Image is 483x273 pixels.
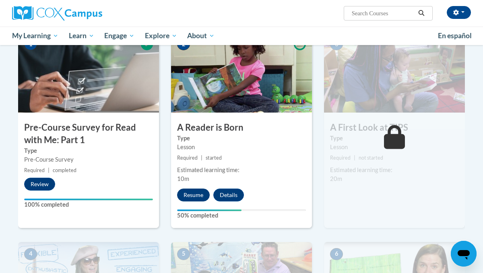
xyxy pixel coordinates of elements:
[354,155,355,161] span: |
[99,27,140,45] a: Engage
[64,27,99,45] a: Learn
[324,32,465,113] img: Course Image
[177,155,198,161] span: Required
[415,8,427,18] button: Search
[182,27,220,45] a: About
[213,189,244,201] button: Details
[330,134,459,143] label: Type
[18,121,159,146] h3: Pre-Course Survey for Read with Me: Part 1
[177,134,306,143] label: Type
[201,155,202,161] span: |
[451,241,477,267] iframe: Button to launch messaging window
[330,166,459,174] div: Estimated learning time:
[12,6,102,21] img: Cox Campus
[330,248,343,260] span: 6
[330,143,459,152] div: Lesson
[177,211,306,220] label: 50% completed
[24,167,45,173] span: Required
[171,32,312,113] img: Course Image
[24,155,153,164] div: Pre-Course Survey
[171,121,312,134] h3: A Reader is Born
[177,248,190,260] span: 5
[177,166,306,174] div: Estimated learning time:
[24,199,153,200] div: Your progress
[438,31,472,40] span: En español
[433,27,477,44] a: En español
[24,178,55,191] button: Review
[177,209,242,211] div: Your progress
[12,31,58,41] span: My Learning
[7,27,64,45] a: My Learning
[48,167,50,173] span: |
[24,248,37,260] span: 4
[206,155,222,161] span: started
[359,155,383,161] span: not started
[177,175,189,182] span: 10m
[24,146,153,155] label: Type
[24,200,153,209] label: 100% completed
[447,6,471,19] button: Account Settings
[53,167,76,173] span: completed
[6,27,477,45] div: Main menu
[324,121,465,134] h3: A First Look at TIPS
[351,8,415,18] input: Search Courses
[12,6,157,21] a: Cox Campus
[177,189,210,201] button: Resume
[69,31,94,41] span: Learn
[330,155,351,161] span: Required
[177,143,306,152] div: Lesson
[330,175,342,182] span: 20m
[140,27,182,45] a: Explore
[18,32,159,113] img: Course Image
[145,31,177,41] span: Explore
[187,31,215,41] span: About
[104,31,134,41] span: Engage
